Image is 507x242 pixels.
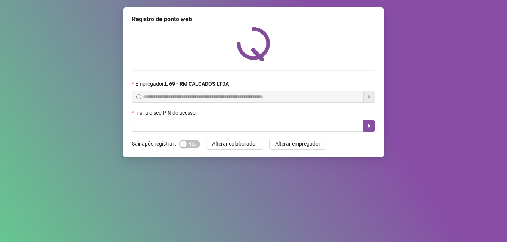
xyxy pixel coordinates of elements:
div: Registro de ponto web [132,15,375,24]
button: Alterar empregador [269,138,326,150]
span: info-circle [136,94,141,99]
strong: L 69 - RM CALCADOS LTDA [165,81,229,87]
span: Alterar colaborador [212,140,257,148]
span: Alterar empregador [275,140,320,148]
span: Empregador : [135,80,229,88]
span: caret-right [366,123,372,129]
button: Alterar colaborador [206,138,263,150]
label: Sair após registrar [132,138,179,150]
img: QRPoint [237,27,270,61]
label: Insira o seu PIN de acesso [132,109,200,117]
